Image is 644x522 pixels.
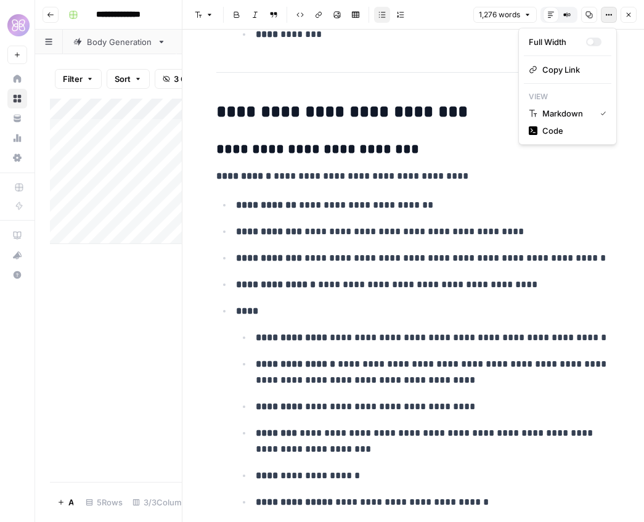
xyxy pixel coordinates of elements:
[174,73,215,85] span: 3 Columns
[55,69,102,89] button: Filter
[7,14,30,36] img: HoneyLove Logo
[542,124,601,137] span: Code
[473,7,537,23] button: 1,276 words
[529,36,586,48] div: Full Width
[7,245,27,265] button: What's new?
[7,108,27,128] a: Your Data
[479,9,520,20] span: 1,276 words
[87,36,152,48] div: Body Generation
[7,69,27,89] a: Home
[63,30,176,54] a: Body Generation
[107,69,150,89] button: Sort
[128,492,196,512] div: 3/3 Columns
[542,63,601,76] span: Copy Link
[155,69,223,89] button: 3 Columns
[524,89,611,105] p: View
[81,492,128,512] div: 5 Rows
[542,107,590,120] span: Markdown
[7,128,27,148] a: Usage
[63,73,83,85] span: Filter
[68,496,73,508] span: Add Row
[50,492,81,512] button: Add Row
[7,226,27,245] a: AirOps Academy
[7,265,27,285] button: Help + Support
[115,73,131,85] span: Sort
[7,10,27,41] button: Workspace: HoneyLove
[7,148,27,168] a: Settings
[7,89,27,108] a: Browse
[8,246,26,264] div: What's new?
